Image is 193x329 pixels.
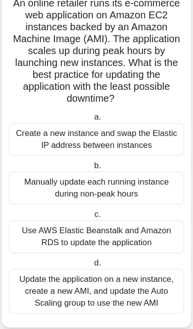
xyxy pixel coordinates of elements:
[94,161,101,170] span: b.
[9,123,184,156] div: Create a new instance and swap the Elastic IP address between instances
[9,220,184,253] div: Use AWS Elastic Beanstalk and Amazon RDS to update the application
[9,172,184,204] div: Manually update each running instance during non-peak hours
[94,258,101,267] span: d.
[94,112,101,122] span: a.
[95,209,101,219] span: c.
[9,269,184,314] div: Update the application on a new instance, create a new AMI, and update the Auto Scaling group to ...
